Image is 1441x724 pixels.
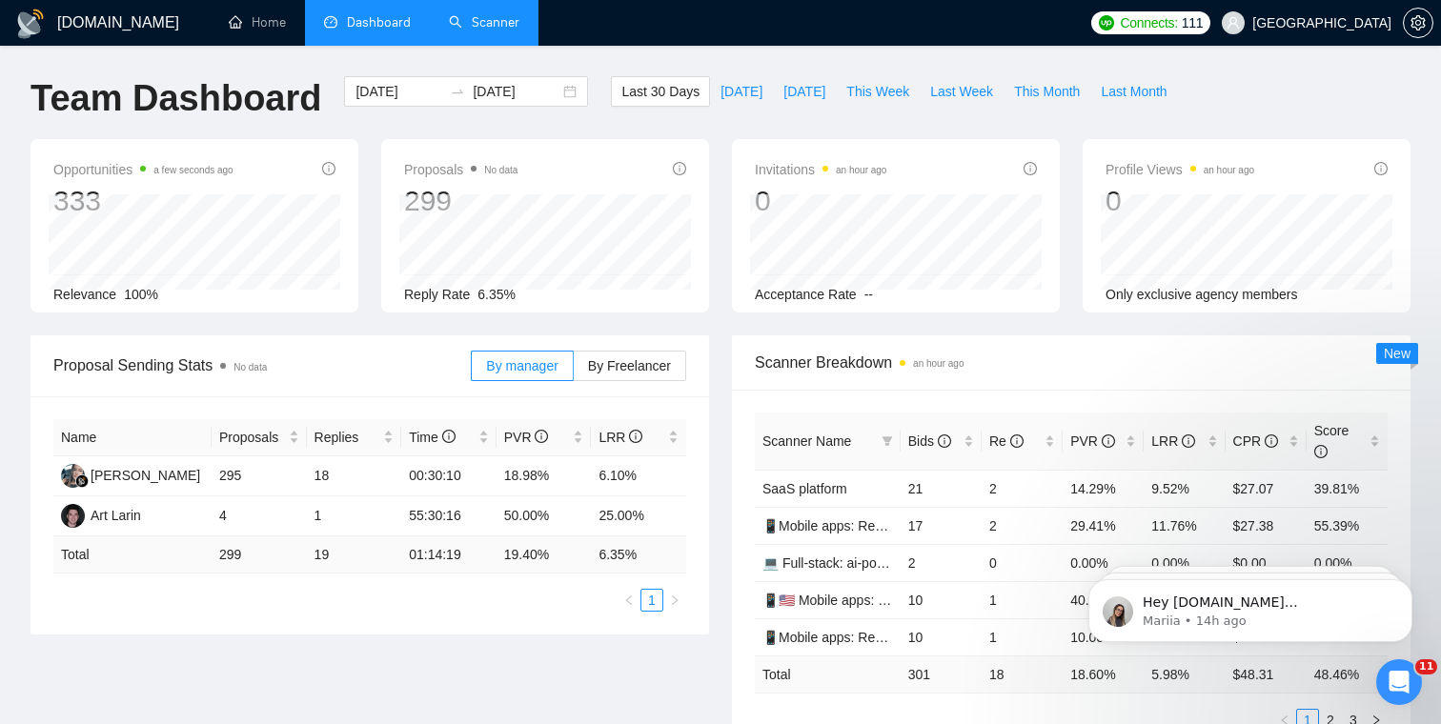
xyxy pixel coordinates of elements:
span: info-circle [535,430,548,443]
td: 01:14:19 [401,536,497,573]
td: 10 [901,581,982,618]
div: 0 [1106,183,1254,219]
td: 55:30:16 [401,496,497,536]
td: 6.10% [591,456,686,496]
span: Scanner Name [762,433,851,449]
td: 29.41% [1063,507,1144,544]
span: 100% [124,287,158,302]
a: homeHome [229,14,286,30]
td: 1 [307,496,402,536]
time: an hour ago [913,358,964,369]
a: searchScanner [449,14,519,30]
a: 📱Mobile apps: React Native [762,518,934,533]
input: End date [473,81,559,102]
span: Last Month [1101,81,1167,102]
a: 1 [641,590,662,611]
img: gigradar-bm.png [75,474,89,488]
button: [DATE] [710,76,773,107]
td: 18.60 % [1063,655,1144,693]
img: MC [61,464,85,488]
img: AL [61,504,85,528]
td: 50.00% [497,496,592,536]
td: 299 [212,536,307,573]
td: 14.29% [1063,470,1144,507]
li: Next Page [663,589,686,612]
td: 9.52% [1144,470,1225,507]
span: Acceptance Rate [755,287,857,302]
button: This Month [1004,76,1090,107]
li: Previous Page [618,589,640,612]
span: info-circle [938,434,951,448]
button: left [618,589,640,612]
span: Reply Rate [404,287,470,302]
td: 301 [901,655,982,693]
iframe: Intercom live chat [1376,659,1422,705]
td: Total [755,655,901,693]
td: 18.98% [497,456,592,496]
th: Proposals [212,419,307,456]
span: -- [864,287,873,302]
span: info-circle [1024,162,1037,175]
iframe: Intercom notifications message [1060,539,1441,673]
td: 2 [982,470,1063,507]
span: By Freelancer [588,358,671,373]
td: 39.81% [1307,470,1388,507]
a: ALArt Larin [61,507,141,522]
span: swap-right [450,84,465,99]
span: Scanner Breakdown [755,351,1388,374]
button: [DATE] [773,76,836,107]
td: 1 [982,618,1063,655]
span: New [1384,346,1411,361]
span: right [669,594,680,606]
span: 6.35% [477,287,516,302]
span: Re [989,433,1024,449]
td: $ 48.31 [1226,655,1307,693]
td: 10 [901,618,982,655]
span: info-circle [1265,434,1278,448]
td: 17 [901,507,982,544]
div: 0 [755,183,886,219]
span: to [450,84,465,99]
span: Connects: [1120,12,1177,33]
td: 00:30:10 [401,456,497,496]
img: upwork-logo.png [1099,15,1114,30]
span: setting [1404,15,1432,30]
time: a few seconds ago [153,165,233,175]
td: 0 [982,544,1063,581]
button: Last 30 Days [611,76,710,107]
span: Proposals [219,427,285,448]
td: 48.46 % [1307,655,1388,693]
span: [DATE] [720,81,762,102]
span: [DATE] [783,81,825,102]
td: 2 [982,507,1063,544]
td: $27.38 [1226,507,1307,544]
span: info-circle [673,162,686,175]
span: Proposals [404,158,518,181]
span: info-circle [1102,434,1115,448]
button: setting [1403,8,1433,38]
button: right [663,589,686,612]
td: 19.40 % [497,536,592,573]
span: LRR [1151,433,1195,449]
li: 1 [640,589,663,612]
span: Proposal Sending Stats [53,353,471,377]
h1: Team Dashboard [30,76,321,121]
span: info-circle [1374,162,1388,175]
img: logo [15,9,46,39]
span: Opportunities [53,158,233,181]
button: Last Week [920,76,1004,107]
span: user [1227,16,1240,30]
span: left [623,594,635,606]
span: By manager [486,358,558,373]
td: 5.98 % [1144,655,1225,693]
div: Art Larin [91,505,141,526]
span: Profile Views [1106,158,1254,181]
span: Only exclusive agency members [1106,287,1298,302]
span: info-circle [322,162,335,175]
span: 11 [1415,659,1437,674]
td: 18 [307,456,402,496]
span: Dashboard [347,14,411,30]
span: Replies [315,427,380,448]
td: 1 [982,581,1063,618]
